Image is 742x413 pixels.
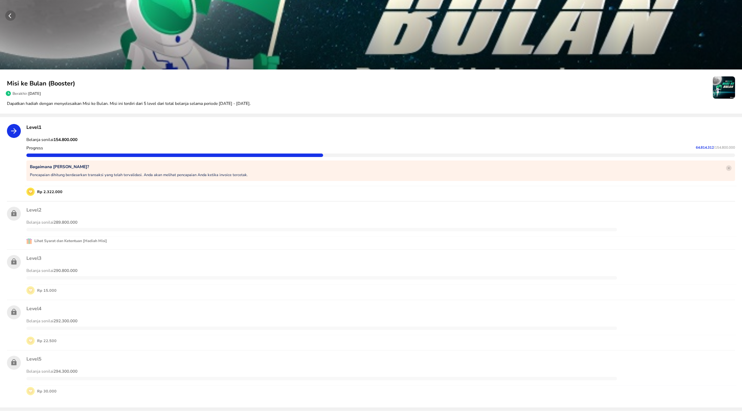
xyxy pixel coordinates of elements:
[53,369,77,374] strong: 294.300.000
[53,318,77,324] strong: 292.300.000
[53,137,77,142] strong: 154.800.000
[30,164,248,170] p: Bagaimana [PERSON_NAME]?
[26,356,735,362] p: Level 5
[32,238,107,244] p: Lihat Syarat dan Ketentuan [Hadiah Misi]
[26,268,77,273] span: Belanja senilai
[26,124,735,131] p: Level 1
[714,145,735,150] span: / 154.800.000
[35,338,57,344] p: Rp 22.500
[26,255,735,262] p: Level 3
[7,79,713,88] p: Misi ke Bulan (Booster)
[28,91,41,96] span: [DATE]
[26,369,77,374] span: Belanja senilai
[7,100,735,107] p: Dapatkan hadiah dengan menyelesaikan Misi ke Bulan. Misi ini terdiri dari 5 level dari total bela...
[12,91,41,96] p: Berakhir:
[713,76,735,99] img: mission-icon-23403
[26,137,77,142] span: Belanja senilai
[35,388,57,394] p: Rp 30.000
[35,189,62,195] p: Rp 2.322.000
[53,268,77,273] strong: 290.800.000
[30,172,248,177] p: Pencapaian dihitung berdasarkan transaksi yang telah tervalidasi. Anda akan melihat pencapaian An...
[53,220,77,225] strong: 289.800.000
[26,220,77,225] span: Belanja senilai
[26,207,735,213] p: Level 2
[26,145,43,151] p: Progress
[35,288,57,294] p: Rp 15.000
[26,305,735,312] p: Level 4
[696,145,714,150] span: 64.814.312
[26,318,77,324] span: Belanja senilai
